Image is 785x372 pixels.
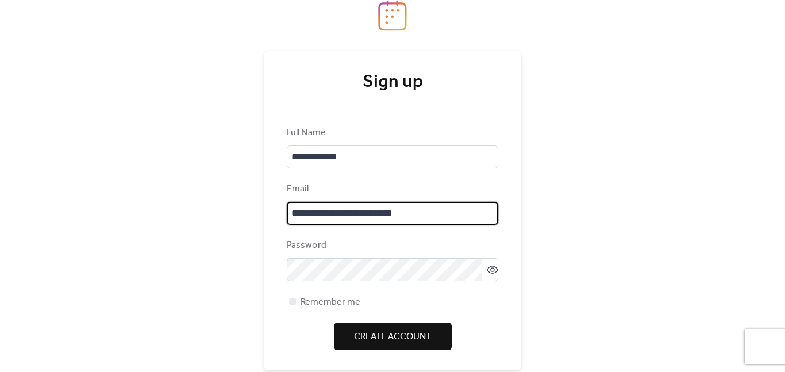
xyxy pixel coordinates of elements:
[301,296,360,309] span: Remember me
[287,182,496,196] div: Email
[334,323,452,350] button: Create Account
[287,71,498,94] div: Sign up
[354,330,432,344] span: Create Account
[287,126,496,140] div: Full Name
[287,239,496,252] div: Password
